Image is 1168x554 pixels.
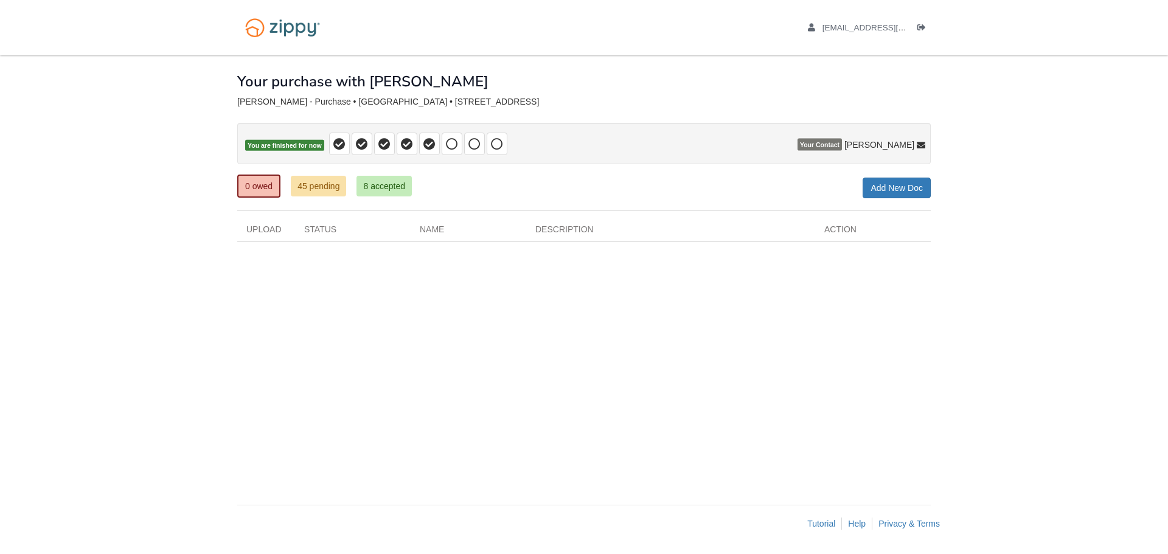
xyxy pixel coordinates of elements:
[295,223,411,241] div: Status
[863,178,931,198] a: Add New Doc
[237,12,328,43] img: Logo
[237,175,280,198] a: 0 owed
[291,176,346,196] a: 45 pending
[808,23,962,35] a: edit profile
[815,223,931,241] div: Action
[807,519,835,528] a: Tutorial
[848,519,866,528] a: Help
[798,139,842,151] span: Your Contact
[245,140,324,151] span: You are finished for now
[822,23,962,32] span: esdominy2014@gmail.com
[526,223,815,241] div: Description
[411,223,526,241] div: Name
[917,23,931,35] a: Log out
[878,519,940,528] a: Privacy & Terms
[237,97,931,107] div: [PERSON_NAME] - Purchase • [GEOGRAPHIC_DATA] • [STREET_ADDRESS]
[237,223,295,241] div: Upload
[844,139,914,151] span: [PERSON_NAME]
[356,176,412,196] a: 8 accepted
[237,74,488,89] h1: Your purchase with [PERSON_NAME]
